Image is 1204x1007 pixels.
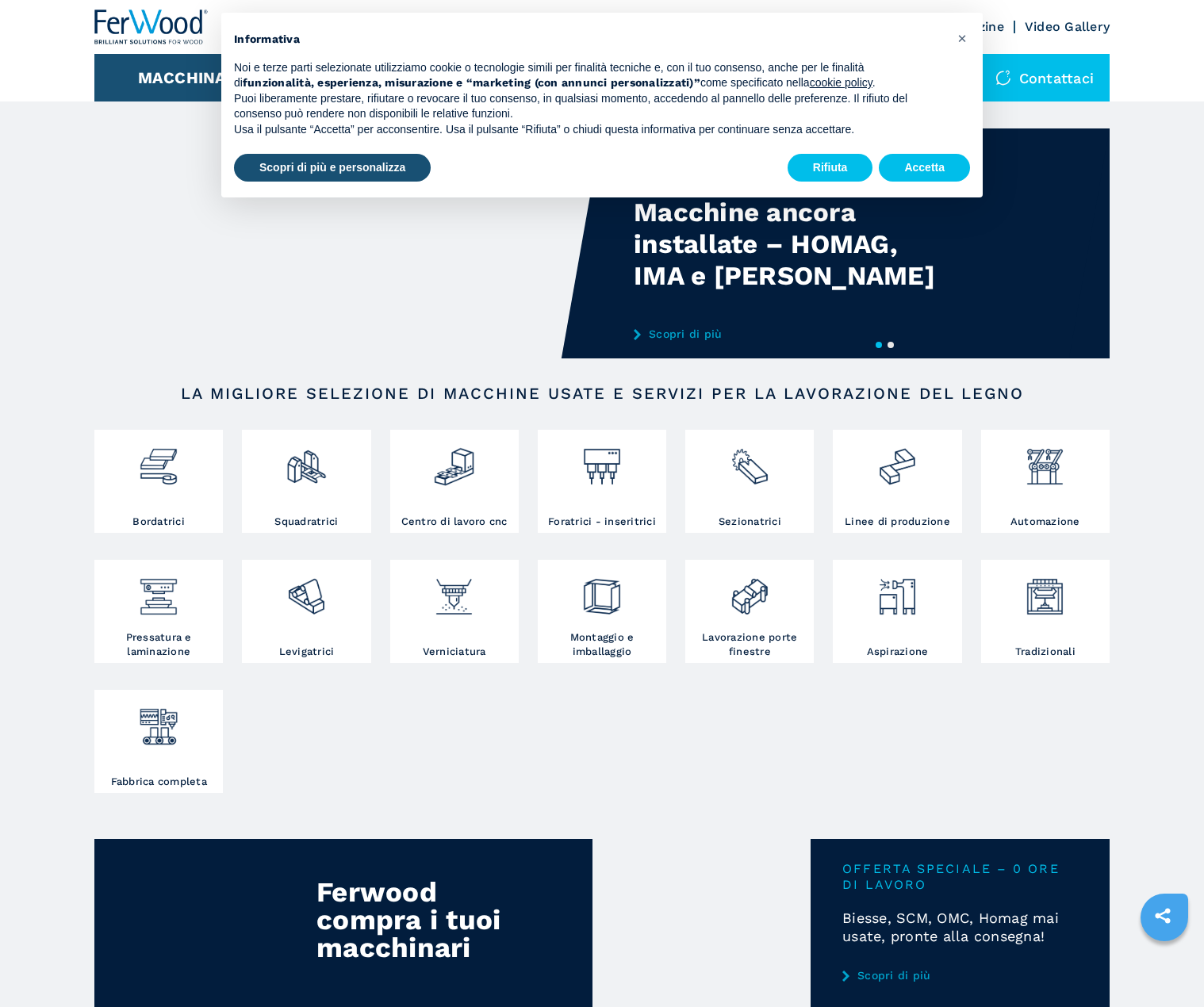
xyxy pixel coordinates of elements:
[833,430,961,533] a: Linee di produzione
[94,430,223,533] a: Bordatrici
[94,10,209,44] img: Ferwood
[138,68,243,87] button: Macchinari
[729,564,771,618] img: lavorazione_porte_finestre_2.png
[581,564,623,618] img: montaggio_imballaggio_2.png
[286,434,328,488] img: squadratrici_2.png
[234,122,945,138] p: Usa il pulsante “Accetta” per acconsentire. Usa il pulsante “Rifiuta” o chiudi questa informativa...
[243,76,700,89] strong: funzionalità, esperienza, misurazione e “marketing (con annunci personalizzati)”
[94,690,223,793] a: Fabbrica completa
[137,434,179,488] img: bordatrici_1.png
[729,434,771,488] img: sezionatrici_2.png
[845,515,950,529] h3: Linee di produzione
[842,969,1078,982] a: Scopri di più
[879,154,970,182] button: Accetta
[876,342,882,348] button: 1
[634,327,945,340] a: Scopri di più
[111,775,207,789] h3: Fabbrica completa
[132,515,185,529] h3: Bordatrici
[1137,936,1192,995] iframe: Chat
[433,434,475,488] img: centro_di_lavoro_cnc_2.png
[689,630,810,659] h3: Lavorazione porte finestre
[390,560,519,663] a: Verniciatura
[423,645,486,659] h3: Verniciatura
[1143,896,1183,936] a: sharethis
[234,32,945,48] h2: Informativa
[234,154,431,182] button: Scopri di più e personalizza
[581,434,623,488] img: foratrici_inseritrici_2.png
[957,29,967,48] span: ×
[719,515,781,529] h3: Sezionatrici
[137,564,179,618] img: pressa-strettoia.png
[1025,19,1110,34] a: Video Gallery
[981,430,1110,533] a: Automazione
[876,434,918,488] img: linee_di_produzione_2.png
[316,879,523,962] div: Ferwood compra i tuoi macchinari
[1024,434,1066,488] img: automazione.png
[234,60,945,91] p: Noi e terze parti selezionate utilizziamo cookie o tecnologie simili per finalità tecniche e, con...
[286,564,328,618] img: levigatrici_2.png
[94,560,223,663] a: Pressatura e laminazione
[279,645,335,659] h3: Levigatrici
[685,560,814,663] a: Lavorazione porte finestre
[137,694,179,748] img: fabbrica_completa_1.png
[538,430,666,533] a: Foratrici - inseritrici
[274,515,338,529] h3: Squadratrici
[788,154,873,182] button: Rifiuta
[401,515,508,529] h3: Centro di lavoro cnc
[98,630,219,659] h3: Pressatura e laminazione
[1015,645,1076,659] h3: Tradizionali
[538,560,666,663] a: Montaggio e imballaggio
[1010,515,1080,529] h3: Automazione
[433,564,475,618] img: verniciatura_1.png
[995,70,1011,86] img: Contattaci
[234,91,945,122] p: Puoi liberamente prestare, rifiutare o revocare il tuo consenso, in qualsiasi momento, accedendo ...
[94,128,602,358] video: Your browser does not support the video tag.
[242,430,370,533] a: Squadratrici
[888,342,894,348] button: 2
[1024,564,1066,618] img: tradizionali_1.png
[145,384,1059,403] h2: LA MIGLIORE SELEZIONE DI MACCHINE USATE E SERVIZI PER LA LAVORAZIONE DEL LEGNO
[876,564,918,618] img: aspirazione_1.png
[980,54,1110,101] div: Contattaci
[242,560,370,663] a: Levigatrici
[833,560,961,663] a: Aspirazione
[949,25,975,51] button: Chiudi questa informativa
[685,430,814,533] a: Sezionatrici
[981,560,1110,663] a: Tradizionali
[867,645,929,659] h3: Aspirazione
[548,515,656,529] h3: Foratrici - inseritrici
[390,430,519,533] a: Centro di lavoro cnc
[542,630,662,659] h3: Montaggio e imballaggio
[810,76,872,89] a: cookie policy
